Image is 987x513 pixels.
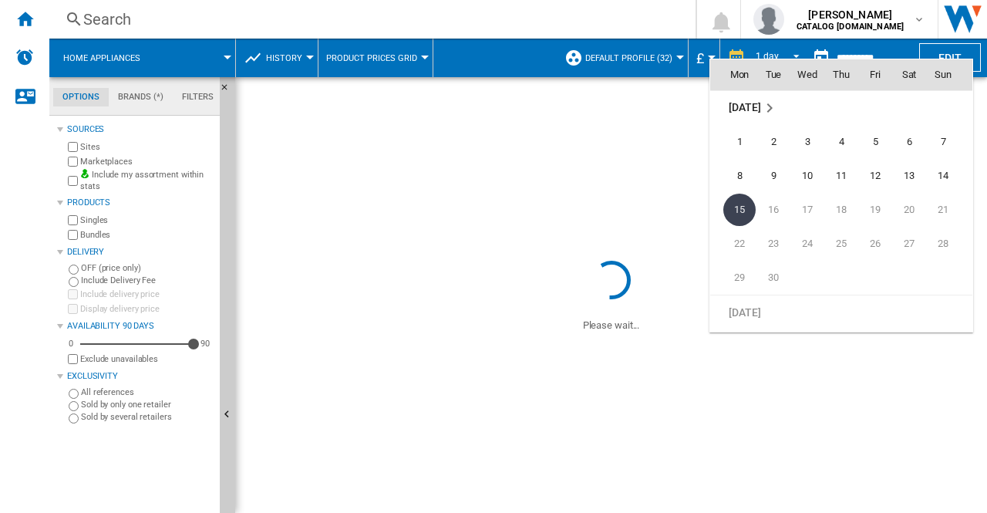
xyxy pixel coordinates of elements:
span: [DATE] [729,306,760,319]
md-calendar: Calendar [710,59,972,332]
span: 12 [860,160,891,191]
span: 4 [826,127,857,157]
td: Wednesday September 3 2025 [790,125,824,159]
td: Thursday September 4 2025 [824,125,858,159]
td: Tuesday September 30 2025 [756,261,790,295]
td: Wednesday September 24 2025 [790,227,824,261]
span: 8 [724,160,755,191]
tr: Week undefined [710,91,972,126]
td: Thursday September 18 2025 [824,193,858,227]
td: Saturday September 13 2025 [892,159,926,193]
span: [DATE] [729,101,760,113]
tr: Week 2 [710,159,972,193]
span: 11 [826,160,857,191]
td: Monday September 22 2025 [710,227,756,261]
th: Tue [756,59,790,90]
td: Friday September 19 2025 [858,193,892,227]
td: Tuesday September 16 2025 [756,193,790,227]
span: 14 [928,160,958,191]
th: Sat [892,59,926,90]
td: Monday September 1 2025 [710,125,756,159]
td: Monday September 29 2025 [710,261,756,295]
span: 5 [860,127,891,157]
tr: Week 5 [710,261,972,295]
span: 13 [894,160,925,191]
th: Thu [824,59,858,90]
td: Saturday September 27 2025 [892,227,926,261]
td: Monday September 15 2025 [710,193,756,227]
td: September 2025 [710,91,972,126]
span: 1 [724,127,755,157]
td: Sunday September 21 2025 [926,193,972,227]
span: 10 [792,160,823,191]
td: Friday September 26 2025 [858,227,892,261]
td: Tuesday September 2 2025 [756,125,790,159]
td: Sunday September 7 2025 [926,125,972,159]
span: 2 [758,127,789,157]
td: Tuesday September 23 2025 [756,227,790,261]
tr: Week 3 [710,193,972,227]
td: Thursday September 25 2025 [824,227,858,261]
td: Wednesday September 17 2025 [790,193,824,227]
tr: Week 4 [710,227,972,261]
td: Saturday September 6 2025 [892,125,926,159]
td: Saturday September 20 2025 [892,193,926,227]
span: 9 [758,160,789,191]
th: Mon [710,59,756,90]
td: Wednesday September 10 2025 [790,159,824,193]
th: Fri [858,59,892,90]
td: Monday September 8 2025 [710,159,756,193]
th: Wed [790,59,824,90]
td: Sunday September 14 2025 [926,159,972,193]
td: Sunday September 28 2025 [926,227,972,261]
span: 7 [928,127,958,157]
td: Thursday September 11 2025 [824,159,858,193]
tr: Week undefined [710,295,972,330]
td: Friday September 5 2025 [858,125,892,159]
td: Friday September 12 2025 [858,159,892,193]
span: 6 [894,127,925,157]
span: 3 [792,127,823,157]
td: Tuesday September 9 2025 [756,159,790,193]
span: 15 [723,194,756,226]
th: Sun [926,59,972,90]
tr: Week 1 [710,125,972,159]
